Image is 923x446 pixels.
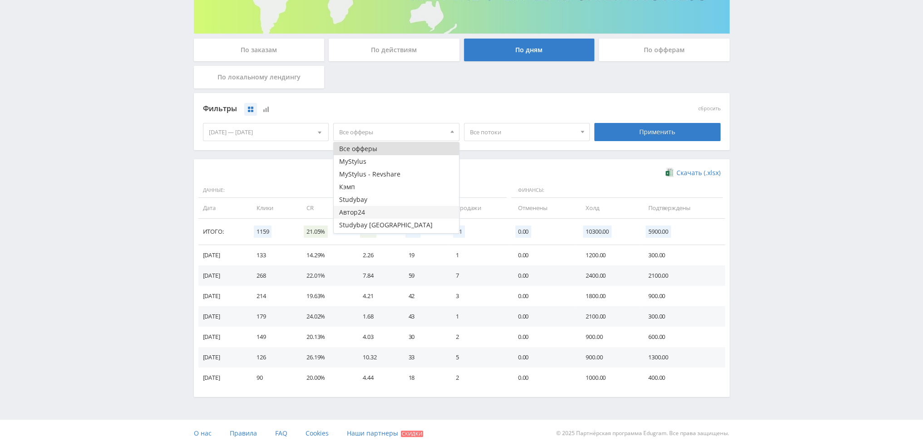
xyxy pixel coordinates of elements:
td: 30 [399,327,447,347]
td: 19 [399,245,447,265]
td: 1 [447,306,509,327]
span: Все офферы [339,123,445,141]
button: сбросить [698,106,721,112]
td: [DATE] [198,306,247,327]
td: 1000.00 [577,368,639,388]
div: По офферам [599,39,730,61]
td: 179 [247,306,297,327]
td: 0.00 [509,327,577,347]
td: Клики [247,198,297,218]
span: Скидки [401,431,423,437]
td: 2400.00 [577,265,639,286]
div: По дням [464,39,595,61]
td: 43 [399,306,447,327]
td: 33 [399,347,447,368]
td: [DATE] [198,327,247,347]
td: 2100.00 [577,306,639,327]
span: Все потоки [470,123,576,141]
button: Study AI (RevShare) [334,231,459,244]
button: MyStylus [334,155,459,168]
span: Финансы: [511,183,723,198]
td: 4.44 [354,368,399,388]
a: Скачать (.xlsx) [666,168,720,177]
td: Подтверждены [639,198,725,218]
td: 7.84 [354,265,399,286]
td: 900.00 [577,347,639,368]
td: 1200.00 [577,245,639,265]
td: 300.00 [639,306,725,327]
td: 26.19% [297,347,354,368]
td: 1800.00 [577,286,639,306]
td: 214 [247,286,297,306]
td: [DATE] [198,265,247,286]
td: 0.00 [509,368,577,388]
div: По действиям [329,39,459,61]
span: 5900.00 [646,225,671,238]
td: 24.02% [297,306,354,327]
td: 1300.00 [639,347,725,368]
td: 0.00 [509,286,577,306]
td: 20.00% [297,368,354,388]
td: 4.03 [354,327,399,347]
td: 0.00 [509,265,577,286]
button: Все офферы [334,142,459,155]
button: Кэмп [334,181,459,193]
td: 3 [447,286,509,306]
td: 133 [247,245,297,265]
td: 1 [447,245,509,265]
td: 2 [447,368,509,388]
td: 126 [247,347,297,368]
td: Холд [577,198,639,218]
td: 2 [447,327,509,347]
span: 1159 [254,225,271,238]
span: Правила [230,429,257,437]
div: Применить [594,123,721,141]
td: 2.26 [354,245,399,265]
span: Наши партнеры [347,429,398,437]
span: FAQ [275,429,287,437]
span: Данные: [198,183,397,198]
div: По локальному лендингу [194,66,325,88]
td: Отменены [509,198,577,218]
td: 300.00 [639,245,725,265]
td: 19.63% [297,286,354,306]
span: О нас [194,429,212,437]
td: 7 [447,265,509,286]
td: [DATE] [198,368,247,388]
span: Скачать (.xlsx) [676,169,721,176]
td: 42 [399,286,447,306]
td: 0.00 [509,306,577,327]
td: 0.00 [509,347,577,368]
td: 20.13% [297,327,354,347]
button: Studybay [GEOGRAPHIC_DATA] [334,219,459,231]
td: 22.01% [297,265,354,286]
td: 10.32 [354,347,399,368]
td: Итого: [198,219,247,245]
td: 5 [447,347,509,368]
td: 0.00 [509,245,577,265]
td: 18 [399,368,447,388]
button: Studybay [334,193,459,206]
td: 400.00 [639,368,725,388]
td: 600.00 [639,327,725,347]
td: [DATE] [198,245,247,265]
td: Продажи [447,198,509,218]
td: 1.68 [354,306,399,327]
button: Автор24 [334,206,459,219]
td: CR [297,198,354,218]
td: 2100.00 [639,265,725,286]
td: 59 [399,265,447,286]
span: 21.05% [304,225,328,238]
div: [DATE] — [DATE] [203,123,329,141]
td: 90 [247,368,297,388]
td: 900.00 [639,286,725,306]
td: 268 [247,265,297,286]
span: Cookies [306,429,329,437]
td: [DATE] [198,286,247,306]
button: MyStylus - Revshare [334,168,459,181]
div: Фильтры [203,102,590,116]
td: 4.21 [354,286,399,306]
td: 14.29% [297,245,354,265]
td: [DATE] [198,347,247,368]
td: 149 [247,327,297,347]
